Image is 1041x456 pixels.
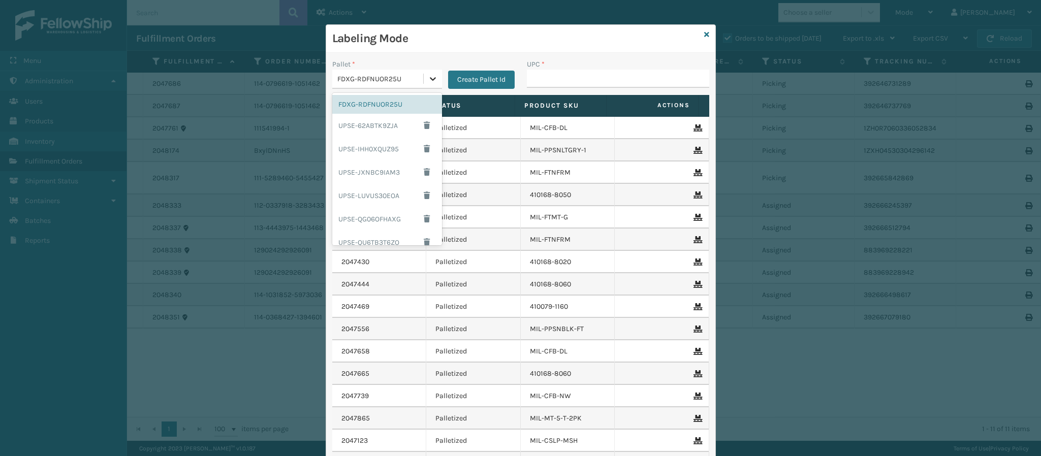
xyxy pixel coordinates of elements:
td: 410168-8050 [521,184,615,206]
i: Remove From Pallet [693,348,700,355]
div: FDXG-RDFNUOR25U [337,74,424,84]
a: 2047469 [341,302,369,312]
i: Remove From Pallet [693,147,700,154]
td: Palletized [426,206,521,229]
td: MIL-FTMT-G [521,206,615,229]
td: Palletized [426,407,521,430]
td: Palletized [426,363,521,385]
i: Remove From Pallet [693,124,700,132]
td: Palletized [426,117,521,139]
td: 410168-8060 [521,363,615,385]
a: 2047665 [341,369,369,379]
td: Palletized [426,296,521,318]
td: Palletized [426,139,521,161]
div: UPSE-QG06OFHAXG [332,207,442,231]
td: MIL-FTNFRM [521,229,615,251]
td: MIL-PPSNLTGRY-1 [521,139,615,161]
a: 2047430 [341,257,369,267]
a: 2047658 [341,346,370,356]
td: MIL-MT-5-T-2PK [521,407,615,430]
div: UPSE-IHH0XQUZ95 [332,137,442,160]
td: MIL-CFB-DL [521,117,615,139]
td: MIL-CFB-DL [521,340,615,363]
td: 410079-1160 [521,296,615,318]
div: UPSE-LUVUS30EOA [332,184,442,207]
td: MIL-FTNFRM [521,161,615,184]
i: Remove From Pallet [693,393,700,400]
label: Pallet [332,59,355,70]
span: Actions [610,97,696,114]
button: Create Pallet Id [448,71,515,89]
td: MIL-PPSNBLK-FT [521,318,615,340]
div: UPSE-JXNBC9IAM3 [332,160,442,184]
i: Remove From Pallet [693,214,700,221]
a: 2047739 [341,391,369,401]
td: 410168-8020 [521,251,615,273]
i: Remove From Pallet [693,191,700,199]
td: 410168-8060 [521,273,615,296]
i: Remove From Pallet [693,281,700,288]
td: Palletized [426,251,521,273]
i: Remove From Pallet [693,169,700,176]
td: Palletized [426,229,521,251]
a: 2047123 [341,436,368,446]
i: Remove From Pallet [693,437,700,444]
label: UPC [527,59,545,70]
td: Palletized [426,340,521,363]
i: Remove From Pallet [693,258,700,266]
a: 2047444 [341,279,369,289]
td: Palletized [426,430,521,452]
td: MIL-CSLP-MSH [521,430,615,452]
label: Product SKU [524,101,597,110]
i: Remove From Pallet [693,236,700,243]
i: Remove From Pallet [693,303,700,310]
td: Palletized [426,161,521,184]
div: UPSE-QU6TB3T6ZO [332,231,442,254]
i: Remove From Pallet [693,325,700,333]
h3: Labeling Mode [332,31,700,46]
td: Palletized [426,318,521,340]
a: 2047556 [341,324,369,334]
div: FDXG-RDFNUOR25U [332,95,442,114]
td: Palletized [426,385,521,407]
a: 2047865 [341,413,370,424]
div: UPSE-62ABTK9ZJA [332,114,442,137]
i: Remove From Pallet [693,370,700,377]
td: Palletized [426,273,521,296]
td: MIL-CFB-NW [521,385,615,407]
label: Status [433,101,506,110]
td: Palletized [426,184,521,206]
i: Remove From Pallet [693,415,700,422]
